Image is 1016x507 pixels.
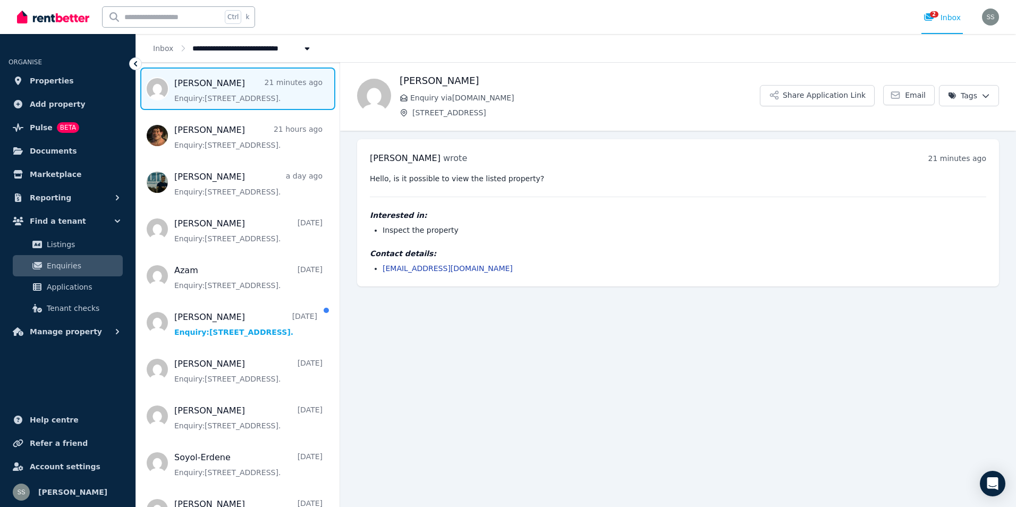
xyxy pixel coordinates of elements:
a: Enquiries [13,255,123,276]
span: Pulse [30,121,53,134]
span: k [245,13,249,21]
a: Account settings [9,456,127,477]
span: ORGANISE [9,58,42,66]
span: Reporting [30,191,71,204]
span: 2 [930,11,938,18]
a: Marketplace [9,164,127,185]
span: Find a tenant [30,215,86,227]
span: Documents [30,145,77,157]
h4: Contact details: [370,248,986,259]
button: Find a tenant [9,210,127,232]
h1: [PERSON_NAME] [400,73,760,88]
button: Tags [939,85,999,106]
img: Sam Silvestro [982,9,999,26]
span: Account settings [30,460,100,473]
span: Applications [47,281,118,293]
img: RentBetter [17,9,89,25]
span: Help centre [30,413,79,426]
a: Tenant checks [13,298,123,319]
a: [PERSON_NAME][DATE]Enquiry:[STREET_ADDRESS]. [174,311,317,337]
time: 21 minutes ago [928,154,986,163]
span: Listings [47,238,118,251]
a: [EMAIL_ADDRESS][DOMAIN_NAME] [383,264,513,273]
a: [PERSON_NAME][DATE]Enquiry:[STREET_ADDRESS]. [174,217,323,244]
pre: Hello, is it possible to view the listed property? [370,173,986,184]
span: [STREET_ADDRESS] [412,107,760,118]
a: Properties [9,70,127,91]
a: Listings [13,234,123,255]
div: Open Intercom Messenger [980,471,1005,496]
span: [PERSON_NAME] [38,486,107,498]
a: Help centre [9,409,127,430]
a: [PERSON_NAME]a day agoEnquiry:[STREET_ADDRESS]. [174,171,323,197]
a: PulseBETA [9,117,127,138]
span: Manage property [30,325,102,338]
h4: Interested in: [370,210,986,221]
span: Refer a friend [30,437,88,450]
span: Enquiry via [DOMAIN_NAME] [410,92,760,103]
a: [PERSON_NAME][DATE]Enquiry:[STREET_ADDRESS]. [174,404,323,431]
span: wrote [443,153,467,163]
span: Ctrl [225,10,241,24]
a: Email [883,85,935,105]
a: [PERSON_NAME][DATE]Enquiry:[STREET_ADDRESS]. [174,358,323,384]
span: BETA [57,122,79,133]
div: Inbox [924,12,961,23]
span: Tenant checks [47,302,118,315]
a: Documents [9,140,127,162]
a: Inbox [153,44,173,53]
span: Tags [948,90,977,101]
a: Applications [13,276,123,298]
span: [PERSON_NAME] [370,153,441,163]
a: [PERSON_NAME]21 minutes agoEnquiry:[STREET_ADDRESS]. [174,77,323,104]
a: Refer a friend [9,433,127,454]
a: Add property [9,94,127,115]
button: Share Application Link [760,85,875,106]
li: Inspect the property [383,225,986,235]
img: Margaret [357,79,391,113]
a: Azam[DATE]Enquiry:[STREET_ADDRESS]. [174,264,323,291]
button: Manage property [9,321,127,342]
img: Sam Silvestro [13,484,30,501]
span: Marketplace [30,168,81,181]
a: Soyol-Erdene[DATE]Enquiry:[STREET_ADDRESS]. [174,451,323,478]
span: Add property [30,98,86,111]
nav: Breadcrumb [136,34,329,62]
span: Enquiries [47,259,118,272]
span: Properties [30,74,74,87]
button: Reporting [9,187,127,208]
a: [PERSON_NAME]21 hours agoEnquiry:[STREET_ADDRESS]. [174,124,323,150]
span: Email [905,90,926,100]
